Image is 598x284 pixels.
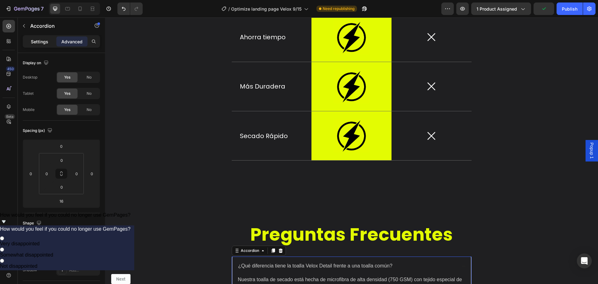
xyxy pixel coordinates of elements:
h2: Preguntas Frecuentes [127,205,367,229]
p: Accordion [30,22,83,30]
button: Publish [557,2,583,15]
span: Need republishing [323,6,354,12]
p: Más Duradera [135,65,199,73]
span: Yes [64,75,70,80]
span: / [228,6,230,12]
input: 0px [72,169,81,178]
input: 0 [87,169,97,178]
input: 0 [55,142,68,151]
p: Ahorra tiempo [135,16,199,24]
button: 7 [2,2,46,15]
img: gempages_547351102434051240-2c1f2eab-fb37-446e-ba3b-a6ca44d1a78d.jpg [229,3,265,37]
div: Beta [5,114,15,119]
div: Rich Text Editor. Editing area: main [132,244,288,253]
iframe: Design area [105,17,598,284]
div: Mobile [23,107,35,113]
input: 16 [55,196,68,206]
span: No [87,75,92,80]
div: Publish [562,6,577,12]
div: Spacing (px) [23,127,54,135]
span: No [87,107,92,113]
p: Secado Rápido [135,114,199,123]
input: 0 [26,169,36,178]
div: Open Intercom Messenger [577,253,592,268]
span: Yes [64,91,70,96]
span: No [87,91,92,96]
img: gempages_547351102434051240-2c1f2eab-fb37-446e-ba3b-a6ca44d1a78d.jpg [229,101,265,135]
div: Desktop [23,75,37,80]
div: Display on [23,59,50,67]
input: 0px [42,169,51,178]
span: Optimize landing page Velox 9/15 [231,6,301,12]
button: 1 product assigned [471,2,531,15]
span: ¿Qué diferencia tiene la toalla Velox Detail frente a una toalla común? [133,246,287,251]
img: gempages_547351102434051240-2c1f2eab-fb37-446e-ba3b-a6ca44d1a78d.jpg [229,52,265,86]
span: Nuestra toalla de secado está hecha de microfibra de alta densidad (750 GSM) con tejido especial ... [133,259,357,272]
div: Tablet [23,91,34,96]
p: Settings [31,38,48,45]
p: 7 [41,5,44,12]
div: Accordion [135,230,155,236]
span: Popup 1 [484,125,490,141]
div: 450 [6,66,15,71]
p: Advanced [61,38,83,45]
input: 0px [55,156,68,165]
span: 1 product assigned [477,6,517,12]
span: Yes [64,107,70,113]
input: 0px [55,182,68,192]
div: Undo/Redo [117,2,143,15]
